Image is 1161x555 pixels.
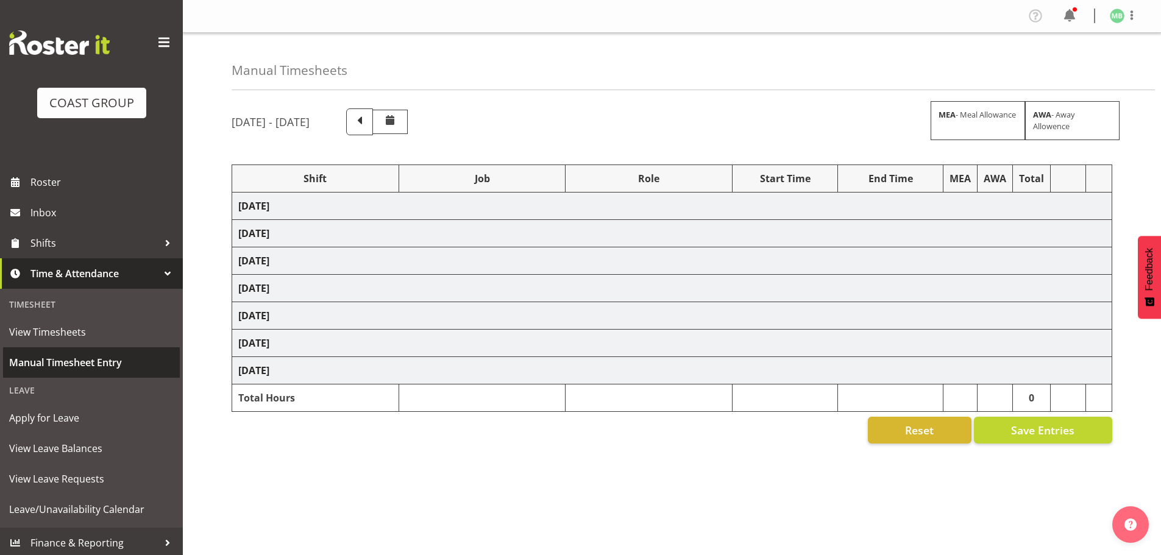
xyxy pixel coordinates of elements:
[232,357,1112,384] td: [DATE]
[30,534,158,552] span: Finance & Reporting
[232,247,1112,275] td: [DATE]
[232,63,347,77] h4: Manual Timesheets
[1025,101,1120,140] div: - Away Allowence
[9,323,174,341] span: View Timesheets
[905,422,934,438] span: Reset
[232,220,1112,247] td: [DATE]
[405,171,559,186] div: Job
[3,292,180,317] div: Timesheet
[238,171,392,186] div: Shift
[30,264,158,283] span: Time & Attendance
[232,384,399,412] td: Total Hours
[950,171,971,186] div: MEA
[49,94,134,112] div: COAST GROUP
[9,409,174,427] span: Apply for Leave
[1110,9,1124,23] img: mike-bullock1158.jpg
[9,439,174,458] span: View Leave Balances
[868,417,971,444] button: Reset
[739,171,831,186] div: Start Time
[9,30,110,55] img: Rosterit website logo
[3,403,180,433] a: Apply for Leave
[3,433,180,464] a: View Leave Balances
[232,302,1112,330] td: [DATE]
[232,275,1112,302] td: [DATE]
[1011,422,1074,438] span: Save Entries
[3,464,180,494] a: View Leave Requests
[572,171,726,186] div: Role
[3,347,180,378] a: Manual Timesheet Entry
[974,417,1112,444] button: Save Entries
[232,193,1112,220] td: [DATE]
[3,317,180,347] a: View Timesheets
[984,171,1006,186] div: AWA
[232,330,1112,357] td: [DATE]
[3,494,180,525] a: Leave/Unavailability Calendar
[232,115,310,129] h5: [DATE] - [DATE]
[1138,236,1161,319] button: Feedback - Show survey
[844,171,937,186] div: End Time
[939,109,956,120] strong: MEA
[9,353,174,372] span: Manual Timesheet Entry
[3,378,180,403] div: Leave
[931,101,1025,140] div: - Meal Allowance
[1033,109,1051,120] strong: AWA
[30,234,158,252] span: Shifts
[30,203,177,222] span: Inbox
[1019,171,1044,186] div: Total
[1124,518,1137,531] img: help-xxl-2.png
[1013,384,1051,412] td: 0
[1144,248,1155,291] span: Feedback
[30,173,177,191] span: Roster
[9,500,174,518] span: Leave/Unavailability Calendar
[9,470,174,488] span: View Leave Requests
